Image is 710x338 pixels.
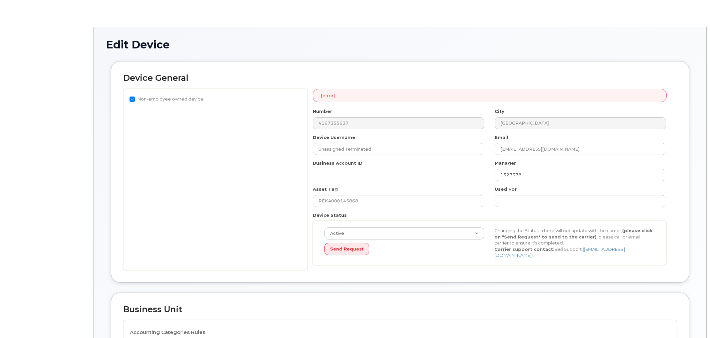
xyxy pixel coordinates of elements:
[495,186,517,192] label: Used For
[123,73,677,83] h2: Device General
[313,186,338,192] label: Asset Tag
[495,160,516,166] label: Manager
[130,97,135,102] input: Non-employee owned device
[324,243,369,255] button: Send Request
[313,160,363,166] label: Business Account ID
[494,228,653,239] strong: (please click on "Send Request" to send to the carrier)
[313,212,347,218] label: Device Status
[495,134,508,141] label: Email
[106,39,694,50] h1: Edit Device
[130,330,670,335] h4: Accounting Categories Rules
[130,95,203,103] label: Non-employee owned device
[495,169,666,181] input: Select manager
[313,108,332,115] label: Number
[489,227,659,259] div: Changing the Status in here will not update with the carrier, , please call or email carrier to e...
[123,305,677,314] h2: Business Unit
[313,134,355,141] label: Device Username
[495,108,504,115] label: City
[494,246,625,258] a: [EMAIL_ADDRESS][DOMAIN_NAME]
[313,89,667,103] div: {{error}}
[494,246,554,252] strong: Carrier support contact:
